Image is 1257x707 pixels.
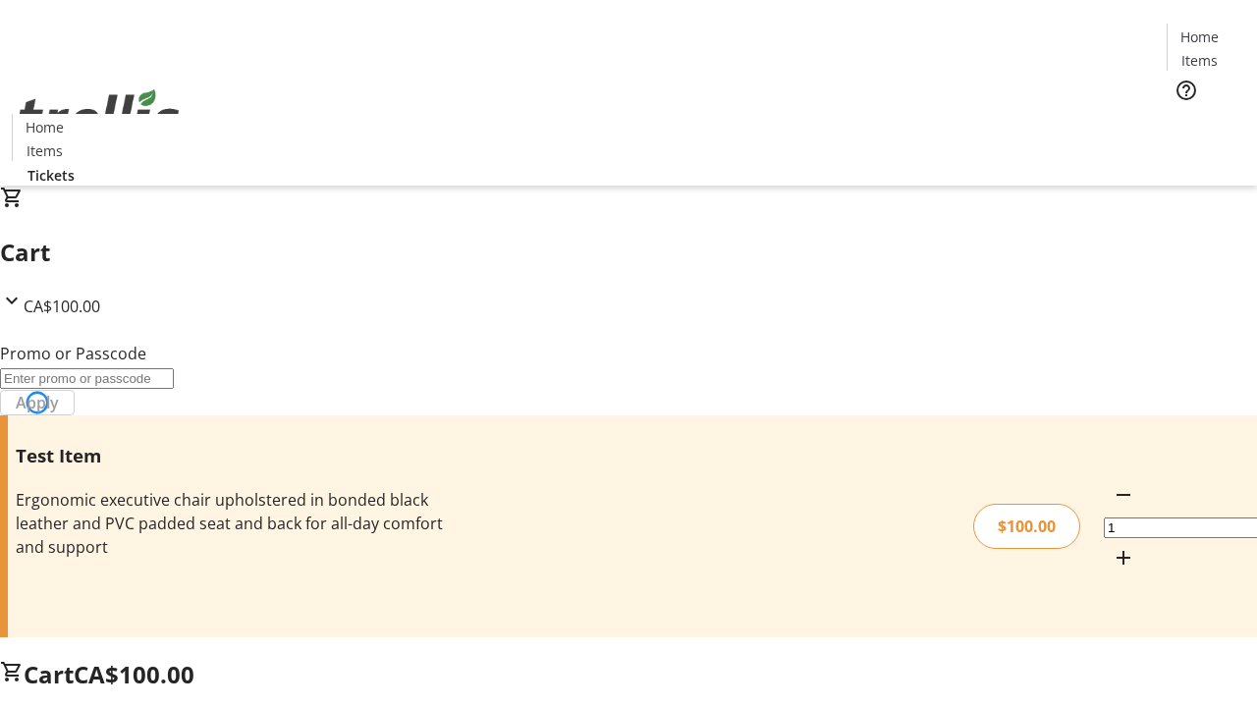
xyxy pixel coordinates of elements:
span: Items [27,140,63,161]
span: Tickets [1182,114,1230,135]
a: Tickets [12,165,90,186]
a: Tickets [1167,114,1245,135]
span: CA$100.00 [24,296,100,317]
button: Increment by one [1104,538,1143,577]
div: $100.00 [973,504,1080,549]
a: Items [1168,50,1230,71]
div: Ergonomic executive chair upholstered in bonded black leather and PVC padded seat and back for al... [16,488,445,559]
a: Home [1168,27,1230,47]
button: Decrement by one [1104,475,1143,515]
span: Home [1180,27,1219,47]
a: Home [13,117,76,137]
a: Items [13,140,76,161]
button: Help [1167,71,1206,110]
img: Orient E2E Organization bFzNIgylTv's Logo [12,68,187,166]
h3: Test Item [16,442,445,469]
span: CA$100.00 [74,658,194,690]
span: Items [1181,50,1218,71]
span: Home [26,117,64,137]
span: Tickets [27,165,75,186]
